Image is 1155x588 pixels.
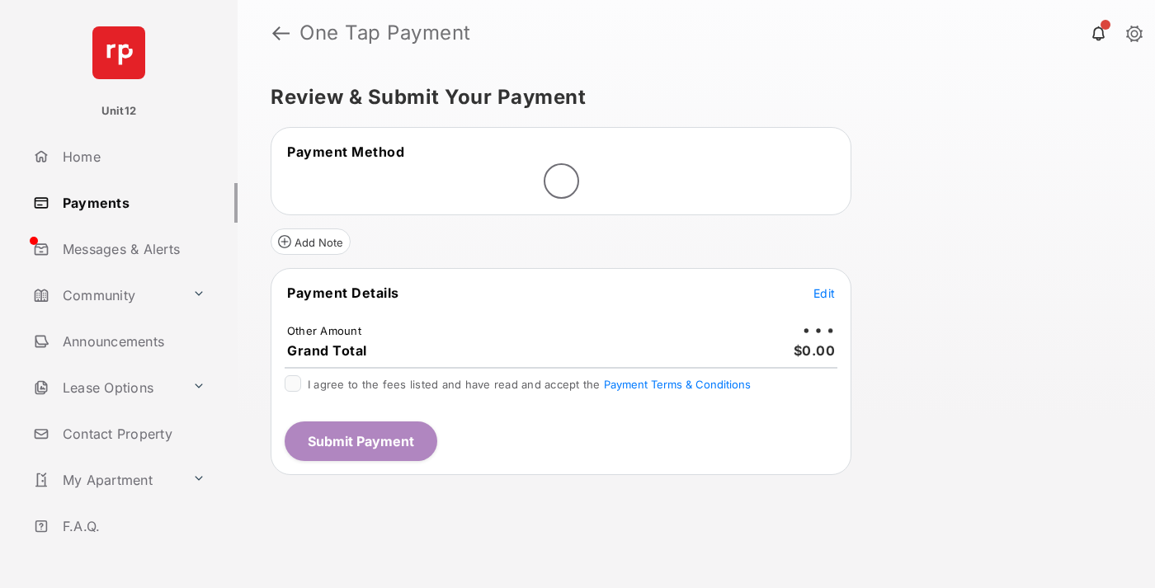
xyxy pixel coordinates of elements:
[26,414,238,454] a: Contact Property
[286,323,362,338] td: Other Amount
[813,286,835,300] span: Edit
[26,368,186,407] a: Lease Options
[271,228,351,255] button: Add Note
[308,378,751,391] span: I agree to the fees listed and have read and accept the
[604,378,751,391] button: I agree to the fees listed and have read and accept the
[92,26,145,79] img: svg+xml;base64,PHN2ZyB4bWxucz0iaHR0cDovL3d3dy53My5vcmcvMjAwMC9zdmciIHdpZHRoPSI2NCIgaGVpZ2h0PSI2NC...
[26,506,238,546] a: F.A.Q.
[794,342,836,359] span: $0.00
[26,229,238,269] a: Messages & Alerts
[299,23,471,43] strong: One Tap Payment
[26,275,186,315] a: Community
[287,143,404,160] span: Payment Method
[101,103,137,120] p: Unit12
[26,322,238,361] a: Announcements
[813,285,835,301] button: Edit
[26,460,186,500] a: My Apartment
[287,342,367,359] span: Grand Total
[26,183,238,223] a: Payments
[287,285,399,301] span: Payment Details
[271,87,1109,107] h5: Review & Submit Your Payment
[26,137,238,176] a: Home
[285,421,437,461] button: Submit Payment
